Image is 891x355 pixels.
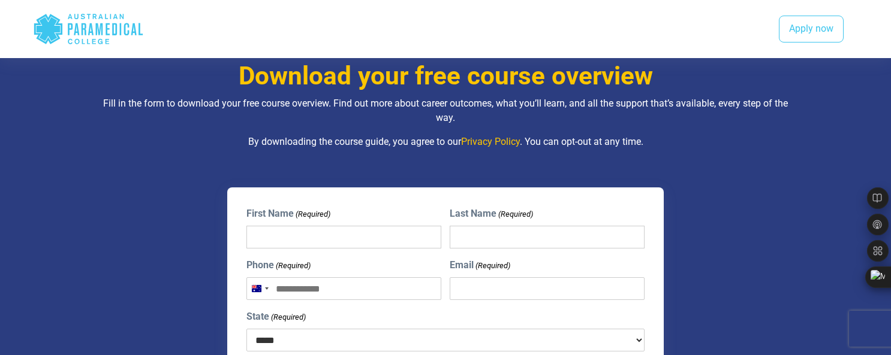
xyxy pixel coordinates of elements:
[95,135,796,149] p: By downloading the course guide, you agree to our . You can opt-out at any time.
[295,208,331,220] span: (Required)
[450,258,510,272] label: Email
[33,10,144,48] div: Australian Paramedical College
[246,207,330,221] label: First Name
[246,258,311,272] label: Phone
[275,260,311,272] span: (Required)
[450,207,533,221] label: Last Name
[247,278,272,299] button: Selected country
[95,96,796,125] p: Fill in the form to download your free course overview. Find out more about career outcomes, what...
[246,310,306,324] label: State
[461,136,520,147] a: Privacy Policy
[270,311,306,323] span: (Required)
[779,16,844,43] a: Apply now
[497,208,533,220] span: (Required)
[474,260,510,272] span: (Required)
[95,61,796,92] h3: Download your free course overview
